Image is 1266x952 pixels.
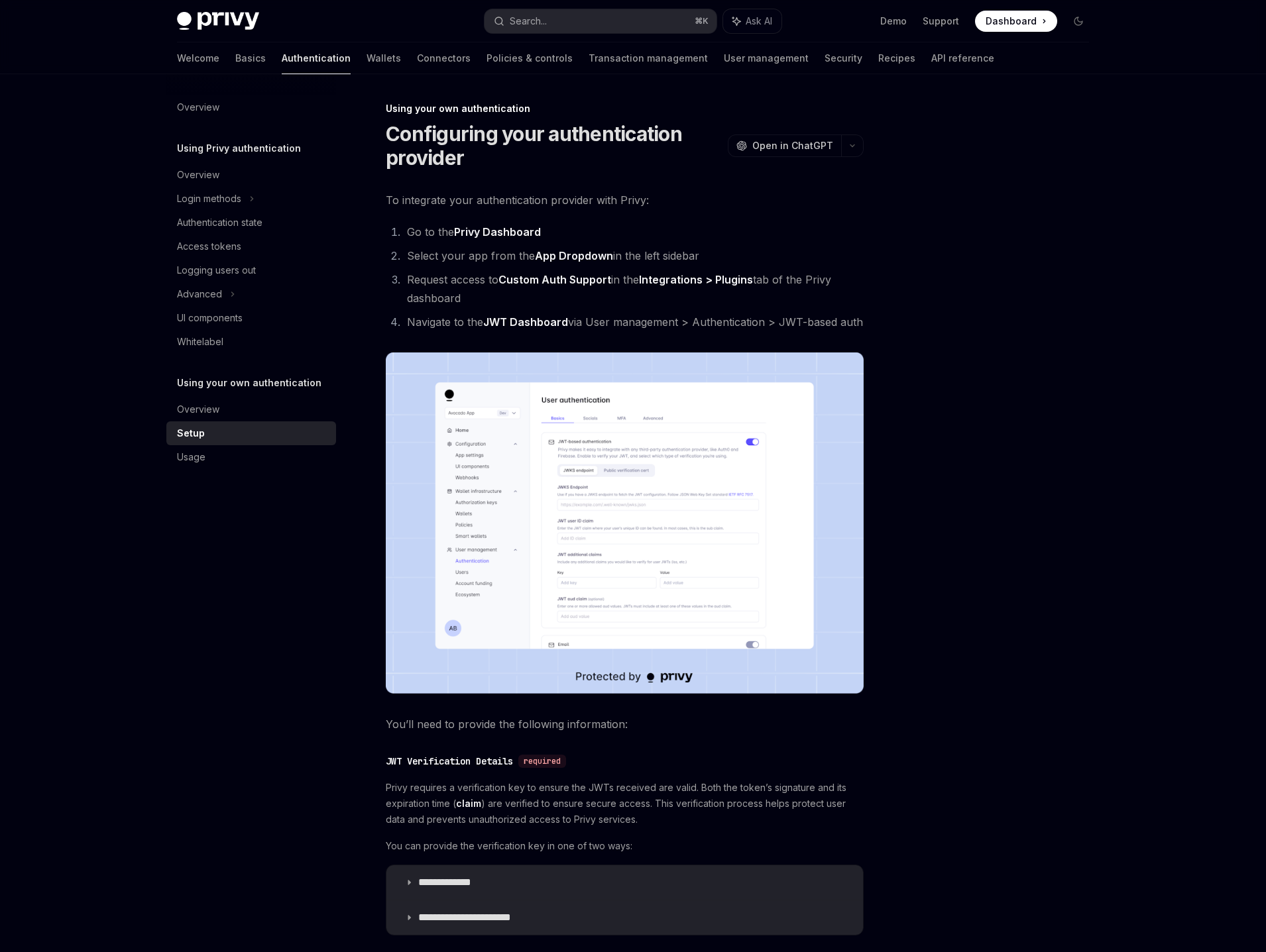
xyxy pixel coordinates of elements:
div: Search... [510,13,547,29]
div: Overview [177,401,219,417]
a: Recipes [878,42,915,74]
a: Logging users out [166,258,336,282]
a: API reference [931,42,994,74]
a: Authentication state [166,211,336,235]
div: Setup [177,425,205,441]
div: Overview [177,167,219,183]
span: You can provide the verification key in one of two ways: [386,838,864,854]
img: JWT-based auth [386,352,864,694]
a: Transaction management [589,42,708,74]
h5: Using your own authentication [177,375,321,391]
div: Usage [177,449,205,465]
div: JWT Verification Details [386,755,513,768]
span: You’ll need to provide the following information: [386,715,864,733]
a: Authentication [282,42,351,74]
div: Login methods [177,191,241,207]
div: Advanced [177,286,222,302]
a: Overview [166,397,336,421]
a: Basics [235,42,266,74]
div: Logging users out [177,262,256,278]
a: Overview [166,95,336,119]
h1: Configuring your authentication provider [386,122,722,170]
h5: Using Privy authentication [177,140,301,156]
a: Wallets [367,42,401,74]
div: Using your own authentication [386,102,864,115]
div: UI components [177,310,243,326]
a: Integrations > Plugins [639,273,753,287]
a: Overview [166,163,336,187]
a: Privy Dashboard [454,225,541,239]
li: Select your app from the in the left sidebar [403,246,864,265]
img: dark logo [177,12,259,30]
button: Open in ChatGPT [728,134,841,157]
a: Security [825,42,862,74]
a: Welcome [177,42,219,74]
a: claim [456,798,481,810]
span: Open in ChatGPT [752,139,833,152]
a: Whitelabel [166,330,336,354]
a: UI components [166,306,336,330]
li: Navigate to the via User management > Authentication > JWT-based auth [403,313,864,331]
a: Access tokens [166,235,336,258]
li: Go to the [403,223,864,241]
div: required [518,755,566,768]
strong: App Dropdown [535,249,613,262]
a: Policies & controls [487,42,573,74]
span: To integrate your authentication provider with Privy: [386,191,864,209]
li: Request access to in the tab of the Privy dashboard [403,270,864,307]
button: Toggle dark mode [1068,11,1089,32]
div: Access tokens [177,238,241,254]
a: Support [923,15,959,28]
span: ⌘ K [695,16,709,26]
span: Dashboard [986,15,1037,28]
div: Authentication state [177,215,262,231]
a: Setup [166,421,336,445]
span: Ask AI [746,15,772,28]
strong: Custom Auth Support [498,273,611,286]
a: JWT Dashboard [483,315,568,329]
button: Search...⌘K [485,9,717,33]
div: Whitelabel [177,334,223,350]
a: Dashboard [975,11,1057,32]
a: Connectors [417,42,471,74]
a: User management [724,42,809,74]
a: Usage [166,445,336,469]
div: Overview [177,99,219,115]
button: Ask AI [723,9,781,33]
span: Privy requires a verification key to ensure the JWTs received are valid. Both the token’s signatu... [386,780,864,827]
a: Demo [880,15,907,28]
